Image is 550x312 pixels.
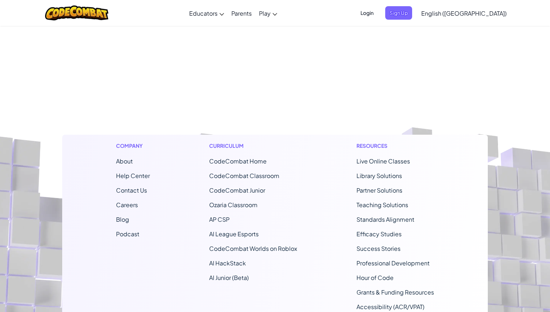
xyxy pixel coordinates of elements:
[356,288,434,296] a: Grants & Funding Resources
[356,303,425,311] a: Accessibility (ACR/VPAT)
[209,201,258,209] a: Ozaria Classroom
[228,3,255,23] a: Parents
[189,9,218,17] span: Educators
[418,3,510,23] a: English ([GEOGRAPHIC_DATA])
[209,157,267,165] span: CodeCombat Home
[209,245,297,252] a: CodeCombat Worlds on Roblox
[356,216,414,223] a: Standards Alignment
[209,230,259,238] a: AI League Esports
[356,201,408,209] a: Teaching Solutions
[356,172,402,179] a: Library Solutions
[116,172,150,179] a: Help Center
[209,259,246,267] a: AI HackStack
[356,142,434,150] h1: Resources
[356,259,430,267] a: Professional Development
[209,172,279,179] a: CodeCombat Classroom
[116,201,138,209] a: Careers
[116,142,150,150] h1: Company
[356,245,400,252] a: Success Stories
[255,3,281,23] a: Play
[209,186,265,194] a: CodeCombat Junior
[356,157,410,165] a: Live Online Classes
[116,216,129,223] a: Blog
[209,142,297,150] h1: Curriculum
[186,3,228,23] a: Educators
[116,157,133,165] a: About
[45,5,109,20] img: CodeCombat logo
[259,9,271,17] span: Play
[356,230,402,238] a: Efficacy Studies
[209,274,249,281] a: AI Junior (Beta)
[356,274,394,281] a: Hour of Code
[116,230,139,238] a: Podcast
[385,6,412,20] button: Sign Up
[356,186,402,194] a: Partner Solutions
[356,6,378,20] button: Login
[209,216,230,223] a: AP CSP
[116,186,147,194] span: Contact Us
[421,9,507,17] span: English ([GEOGRAPHIC_DATA])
